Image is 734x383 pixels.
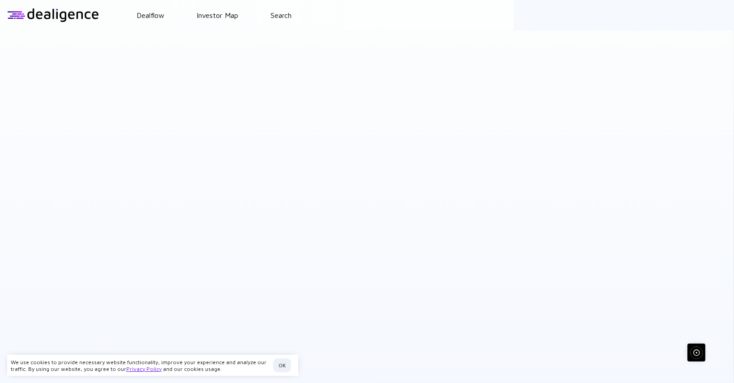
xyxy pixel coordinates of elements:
[126,366,162,372] a: Privacy Policy
[273,358,291,372] button: OK
[270,11,292,19] a: Search
[137,11,164,19] a: Dealflow
[197,11,238,19] a: Investor Map
[11,359,270,372] div: We use cookies to provide necessary website functionality, improve your experience and analyze ou...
